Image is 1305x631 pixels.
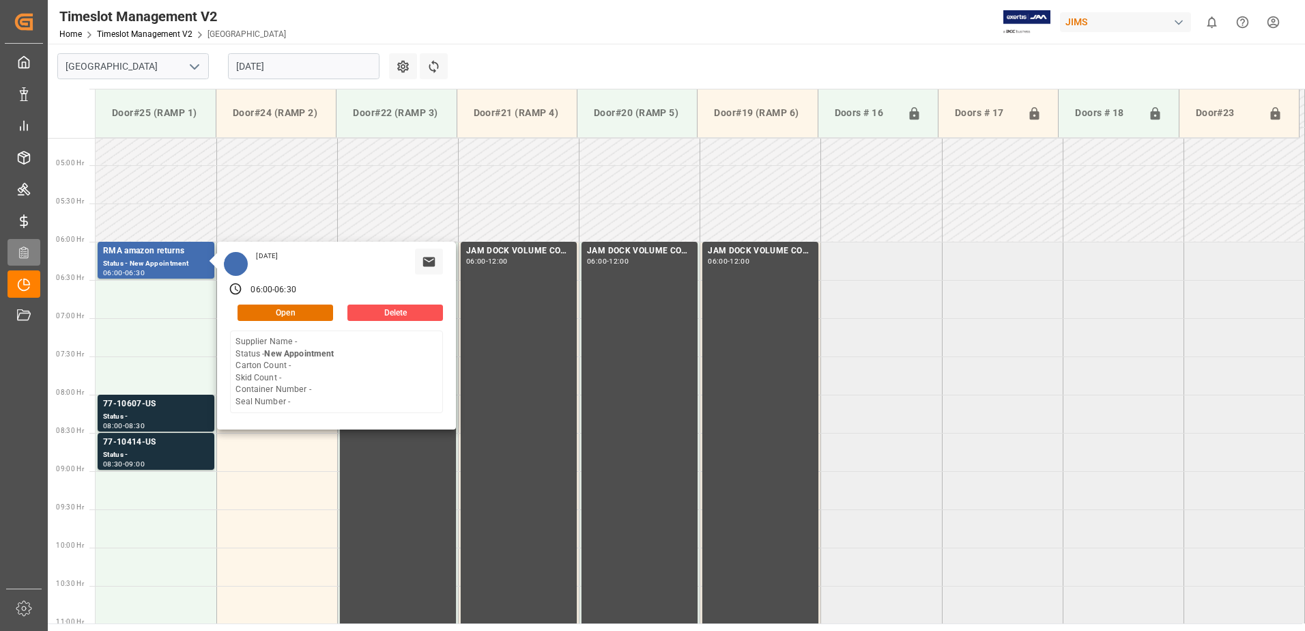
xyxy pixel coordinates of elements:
span: 05:30 Hr [56,197,84,205]
div: JAM DOCK VOLUME CONTROL [708,244,813,258]
span: 08:30 Hr [56,427,84,434]
div: 08:30 [103,461,123,467]
div: - [486,258,488,264]
div: 08:00 [103,423,123,429]
img: Exertis%20JAM%20-%20Email%20Logo.jpg_1722504956.jpg [1003,10,1050,34]
a: Home [59,29,82,39]
div: 06:00 [103,270,123,276]
div: 12:00 [488,258,508,264]
span: 08:00 Hr [56,389,84,396]
div: - [272,284,274,296]
button: Delete [347,305,443,321]
button: show 0 new notifications [1196,7,1227,38]
div: Status - New Appointment [103,258,209,270]
button: open menu [184,56,204,77]
div: JAM DOCK VOLUME CONTROL [466,244,571,258]
div: [DATE] [251,251,283,261]
div: 12:00 [609,258,629,264]
div: Doors # 18 [1070,100,1142,126]
div: Doors # 17 [949,100,1022,126]
div: Door#23 [1190,100,1263,126]
a: Timeslot Management V2 [97,29,192,39]
div: Timeslot Management V2 [59,6,286,27]
div: 06:00 [250,284,272,296]
div: 06:00 [466,258,486,264]
div: Status - [103,449,209,461]
span: 05:00 Hr [56,159,84,167]
span: 07:30 Hr [56,350,84,358]
div: Supplier Name - Status - Carton Count - Skid Count - Container Number - Seal Number - [235,336,334,408]
div: - [607,258,609,264]
div: Door#25 (RAMP 1) [106,100,205,126]
div: 06:30 [274,284,296,296]
div: Doors # 16 [829,100,902,126]
input: DD.MM.YYYY [228,53,379,79]
div: - [123,270,125,276]
div: 12:00 [730,258,749,264]
span: 11:00 Hr [56,618,84,626]
div: Door#21 (RAMP 4) [468,100,566,126]
div: RMA amazon returns [103,244,209,258]
div: Door#19 (RAMP 6) [708,100,806,126]
span: 09:30 Hr [56,503,84,511]
span: 06:00 Hr [56,236,84,243]
div: - [728,258,730,264]
div: 06:00 [708,258,728,264]
div: Status - [103,411,209,423]
b: New Appointment [264,349,334,359]
div: 77-10607-US [103,397,209,411]
div: - [123,423,125,429]
div: Door#24 (RAMP 2) [227,100,325,126]
span: 10:00 Hr [56,542,84,549]
button: JIMS [1060,9,1196,35]
div: JAM DOCK VOLUME CONTROL [587,244,692,258]
div: Door#20 (RAMP 5) [588,100,686,126]
button: Open [238,305,333,321]
div: 77-10414-US [103,436,209,449]
div: JIMS [1060,12,1191,32]
div: - [123,461,125,467]
span: 10:30 Hr [56,580,84,587]
span: 07:00 Hr [56,312,84,320]
span: 09:00 Hr [56,465,84,473]
div: Door#22 (RAMP 3) [347,100,445,126]
div: 08:30 [125,423,145,429]
div: 09:00 [125,461,145,467]
div: 06:30 [125,270,145,276]
span: 06:30 Hr [56,274,84,281]
button: Help Center [1227,7,1258,38]
div: 06:00 [587,258,607,264]
input: Type to search/select [57,53,209,79]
